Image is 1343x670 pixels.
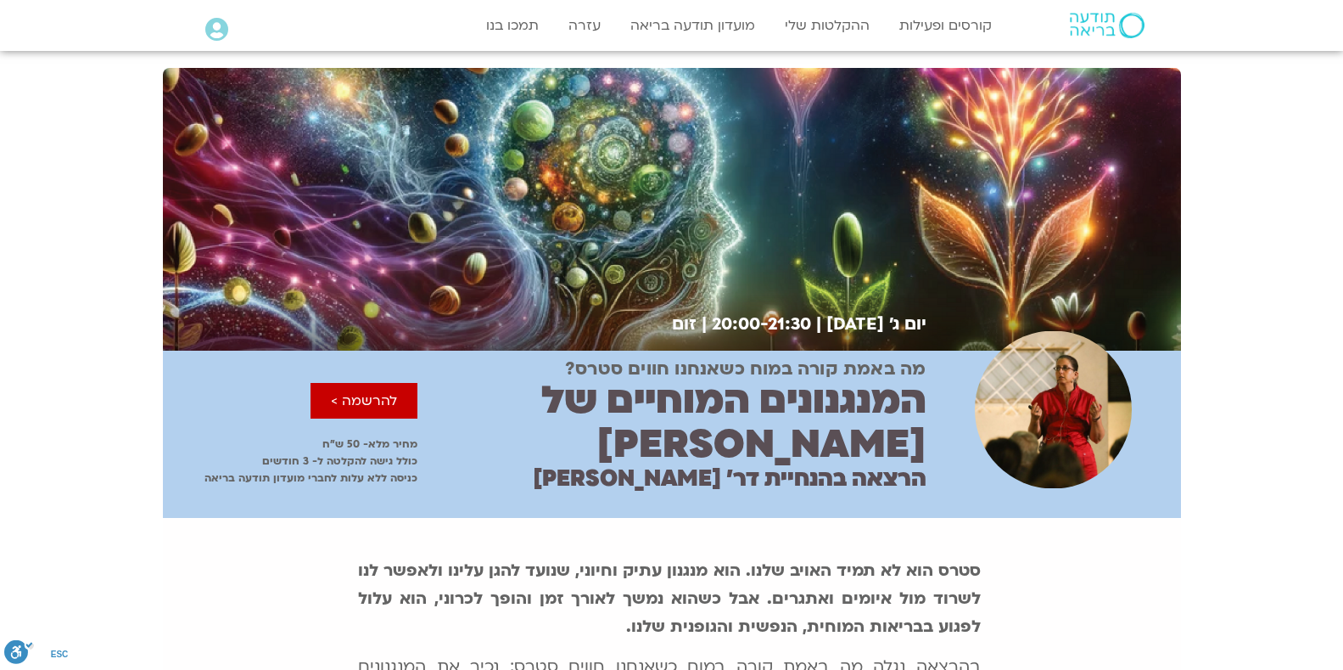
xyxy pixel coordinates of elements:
b: סטרס הוא לא תמיד האויב שלנו. הוא מנגנון עתיק וחיוני, שנועד להגן עלינו ולאפשר לנו לשרוד מול איומים... [358,560,981,638]
a: מועדון תודעה בריאה [622,9,764,42]
img: תודעה בריאה [1070,13,1144,38]
h2: מה באמת קורה במוח כשאנחנו חווים סטרס? [565,359,926,380]
span: להרשמה > [331,393,397,408]
p: מחיר מלא- 50 ש״ח כולל גישה להקלטה ל- 3 חודשים כניסה ללא עלות לחברי מועדון תודעה בריאה [163,436,417,487]
h2: יום ג׳ [DATE] | 20:00-21:30 | זום [659,314,926,334]
h2: המנגנונים המוחיים של [PERSON_NAME] [417,379,926,467]
h2: הרצאה בהנחיית דר׳ [PERSON_NAME] [533,466,926,492]
a: קורסים ופעילות [891,9,1000,42]
a: תמכו בנו [478,9,547,42]
a: עזרה [560,9,609,42]
a: ההקלטות שלי [776,9,878,42]
a: להרשמה > [311,383,417,419]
